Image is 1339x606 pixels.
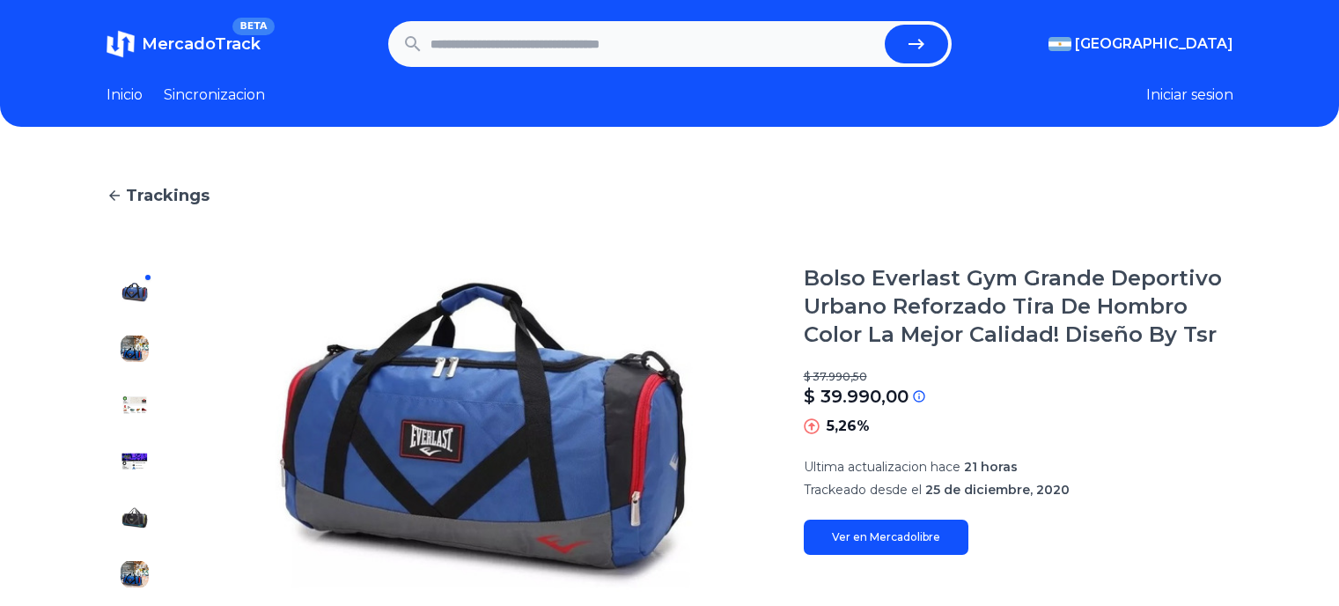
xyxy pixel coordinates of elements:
[804,384,909,409] p: $ 39.990,00
[1146,85,1233,106] button: Iniciar sesion
[121,560,149,588] img: Bolso Everlast Gym Grande Deportivo Urbano Reforzado Tira De Hombro Color La Mejor Calidad! Diseñ...
[126,183,210,208] span: Trackings
[164,85,265,106] a: Sincronizacion
[804,520,968,555] a: Ver en Mercadolibre
[1048,33,1233,55] button: [GEOGRAPHIC_DATA]
[232,18,274,35] span: BETA
[964,459,1018,475] span: 21 horas
[107,183,1233,208] a: Trackings
[121,504,149,532] img: Bolso Everlast Gym Grande Deportivo Urbano Reforzado Tira De Hombro Color La Mejor Calidad! Diseñ...
[804,264,1233,349] h1: Bolso Everlast Gym Grande Deportivo Urbano Reforzado Tira De Hombro Color La Mejor Calidad! Diseñ...
[121,278,149,307] img: Bolso Everlast Gym Grande Deportivo Urbano Reforzado Tira De Hombro Color La Mejor Calidad! Diseñ...
[121,391,149,419] img: Bolso Everlast Gym Grande Deportivo Urbano Reforzado Tira De Hombro Color La Mejor Calidad! Diseñ...
[1048,37,1071,51] img: Argentina
[804,370,1233,384] p: $ 37.990,50
[804,459,960,475] span: Ultima actualizacion hace
[827,416,870,437] p: 5,26%
[804,482,922,498] span: Trackeado desde el
[121,447,149,476] img: Bolso Everlast Gym Grande Deportivo Urbano Reforzado Tira De Hombro Color La Mejor Calidad! Diseñ...
[198,264,769,602] img: Bolso Everlast Gym Grande Deportivo Urbano Reforzado Tira De Hombro Color La Mejor Calidad! Diseñ...
[1075,33,1233,55] span: [GEOGRAPHIC_DATA]
[107,85,143,106] a: Inicio
[107,30,261,58] a: MercadoTrackBETA
[142,34,261,54] span: MercadoTrack
[121,335,149,363] img: Bolso Everlast Gym Grande Deportivo Urbano Reforzado Tira De Hombro Color La Mejor Calidad! Diseñ...
[925,482,1070,498] span: 25 de diciembre, 2020
[107,30,135,58] img: MercadoTrack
